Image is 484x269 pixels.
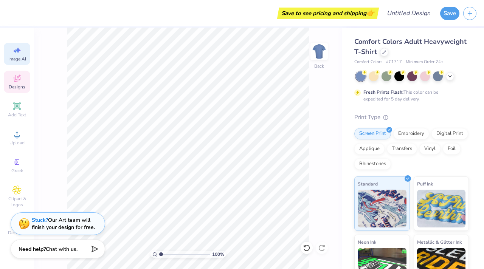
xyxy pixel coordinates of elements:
[431,128,468,139] div: Digital Print
[212,251,224,258] span: 100 %
[366,8,375,17] span: 👉
[354,158,391,170] div: Rhinestones
[358,190,406,227] img: Standard
[19,246,46,253] strong: Need help?
[4,196,30,208] span: Clipart & logos
[417,180,433,188] span: Puff Ink
[32,216,95,231] div: Our Art team will finish your design for free.
[417,238,462,246] span: Metallic & Glitter Ink
[46,246,78,253] span: Chat with us.
[8,230,26,236] span: Decorate
[9,140,25,146] span: Upload
[358,238,376,246] span: Neon Ink
[32,216,48,224] strong: Stuck?
[443,143,461,155] div: Foil
[11,168,23,174] span: Greek
[386,59,402,65] span: # C1717
[279,8,377,19] div: Save to see pricing and shipping
[354,113,469,122] div: Print Type
[354,128,391,139] div: Screen Print
[8,56,26,62] span: Image AI
[358,180,378,188] span: Standard
[419,143,441,155] div: Vinyl
[354,37,467,56] span: Comfort Colors Adult Heavyweight T-Shirt
[314,63,324,70] div: Back
[381,6,436,21] input: Untitled Design
[354,59,382,65] span: Comfort Colors
[354,143,385,155] div: Applique
[312,44,327,59] img: Back
[363,89,456,102] div: This color can be expedited for 5 day delivery.
[440,7,459,20] button: Save
[387,143,417,155] div: Transfers
[417,190,466,227] img: Puff Ink
[8,112,26,118] span: Add Text
[9,84,25,90] span: Designs
[406,59,444,65] span: Minimum Order: 24 +
[393,128,429,139] div: Embroidery
[363,89,403,95] strong: Fresh Prints Flash:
